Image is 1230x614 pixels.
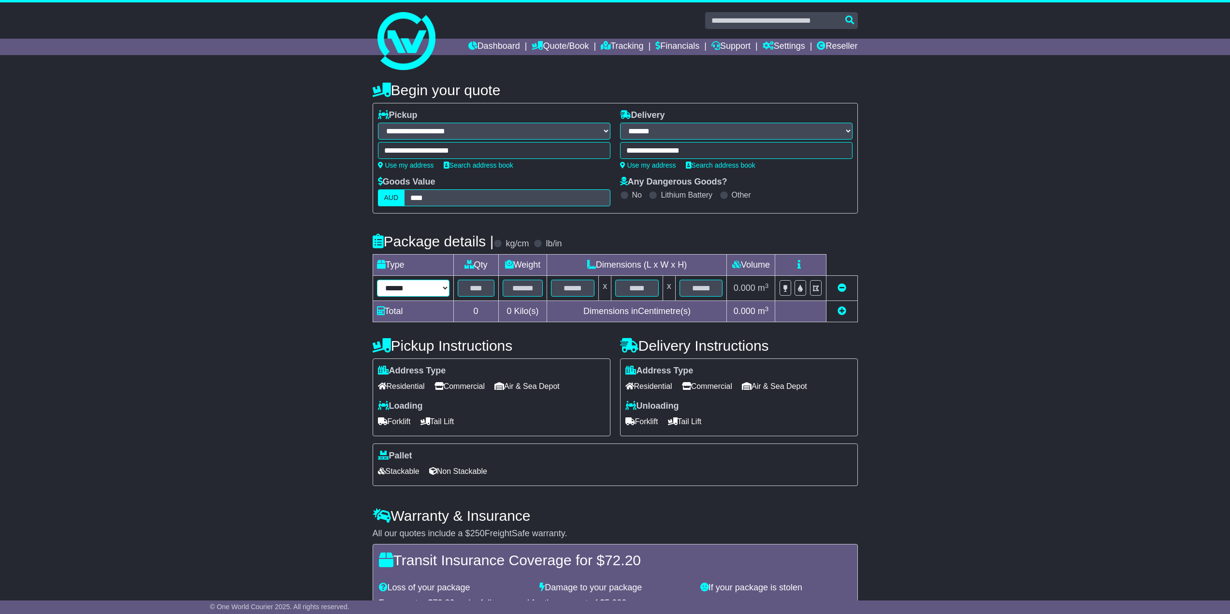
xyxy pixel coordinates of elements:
[506,306,511,316] span: 0
[661,190,712,200] label: Lithium Battery
[373,233,494,249] h4: Package details |
[632,190,642,200] label: No
[506,239,529,249] label: kg/cm
[379,598,852,609] div: For an extra $ you're fully covered for the amount of $ .
[605,598,626,608] span: 5,000
[817,39,857,55] a: Reseller
[682,379,732,394] span: Commercial
[494,379,560,394] span: Air & Sea Depot
[711,39,751,55] a: Support
[468,39,520,55] a: Dashboard
[765,305,769,313] sup: 3
[378,451,412,461] label: Pallet
[498,255,547,276] td: Weight
[601,39,643,55] a: Tracking
[620,338,858,354] h4: Delivery Instructions
[686,161,755,169] a: Search address book
[532,39,589,55] a: Quote/Book
[620,110,665,121] label: Delivery
[695,583,856,593] div: If your package is stolen
[535,583,695,593] div: Damage to your package
[620,177,727,187] label: Any Dangerous Goods?
[838,283,846,293] a: Remove this item
[599,276,611,301] td: x
[373,338,610,354] h4: Pickup Instructions
[765,282,769,289] sup: 3
[373,301,453,322] td: Total
[374,583,535,593] div: Loss of your package
[433,598,455,608] span: 72.20
[838,306,846,316] a: Add new item
[378,177,435,187] label: Goods Value
[547,255,727,276] td: Dimensions (L x W x H)
[625,379,672,394] span: Residential
[763,39,805,55] a: Settings
[498,301,547,322] td: Kilo(s)
[378,464,420,479] span: Stackable
[625,366,694,376] label: Address Type
[663,276,675,301] td: x
[420,414,454,429] span: Tail Lift
[758,306,769,316] span: m
[668,414,702,429] span: Tail Lift
[373,528,858,539] div: All our quotes include a $ FreightSafe warranty.
[625,401,679,412] label: Unloading
[470,528,485,538] span: 250
[379,552,852,568] h4: Transit Insurance Coverage for $
[453,301,498,322] td: 0
[444,161,513,169] a: Search address book
[378,401,423,412] label: Loading
[734,306,755,316] span: 0.000
[378,110,418,121] label: Pickup
[727,255,775,276] td: Volume
[378,161,434,169] a: Use my address
[378,414,411,429] span: Forklift
[625,414,658,429] span: Forklift
[655,39,699,55] a: Financials
[378,379,425,394] span: Residential
[734,283,755,293] span: 0.000
[620,161,676,169] a: Use my address
[546,239,562,249] label: lb/in
[732,190,751,200] label: Other
[547,301,727,322] td: Dimensions in Centimetre(s)
[373,82,858,98] h4: Begin your quote
[605,552,641,568] span: 72.20
[373,508,858,524] h4: Warranty & Insurance
[742,379,807,394] span: Air & Sea Depot
[453,255,498,276] td: Qty
[373,255,453,276] td: Type
[378,366,446,376] label: Address Type
[758,283,769,293] span: m
[210,603,349,611] span: © One World Courier 2025. All rights reserved.
[429,464,487,479] span: Non Stackable
[378,189,405,206] label: AUD
[434,379,485,394] span: Commercial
